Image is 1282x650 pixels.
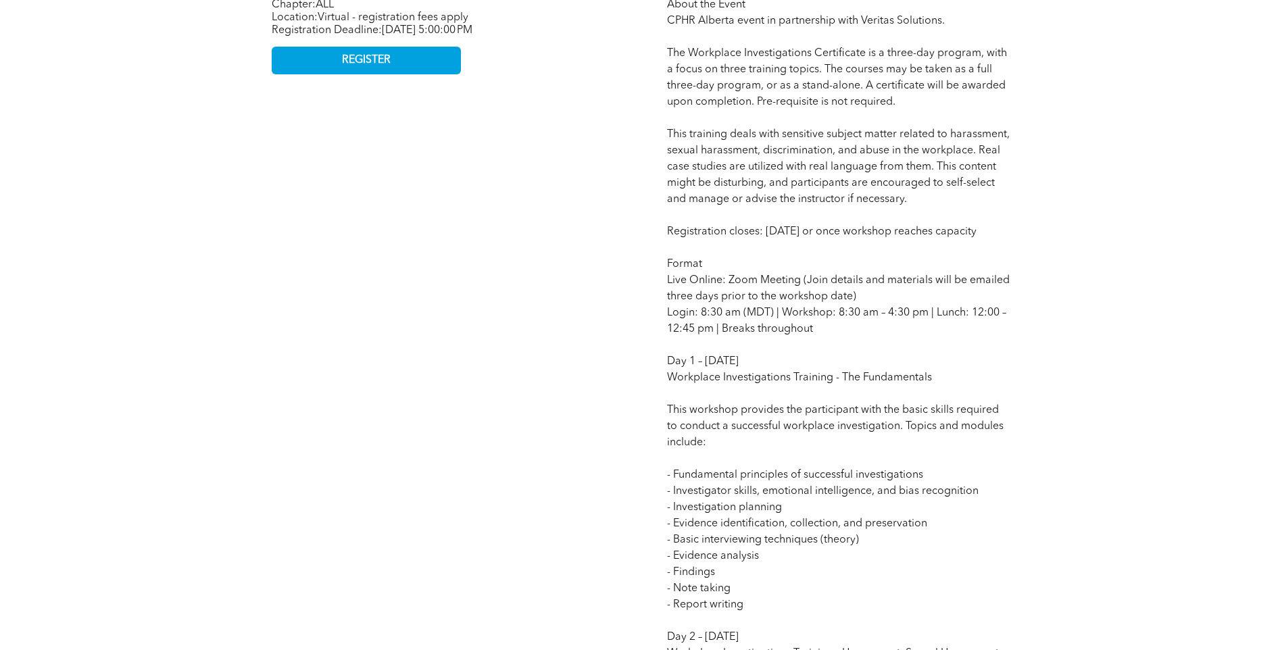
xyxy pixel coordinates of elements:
span: Virtual - registration fees apply [318,12,468,23]
span: [DATE] 5:00:00 PM [382,25,472,36]
span: Location: Registration Deadline: [272,12,472,36]
a: REGISTER [272,47,461,74]
span: REGISTER [342,54,391,67]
